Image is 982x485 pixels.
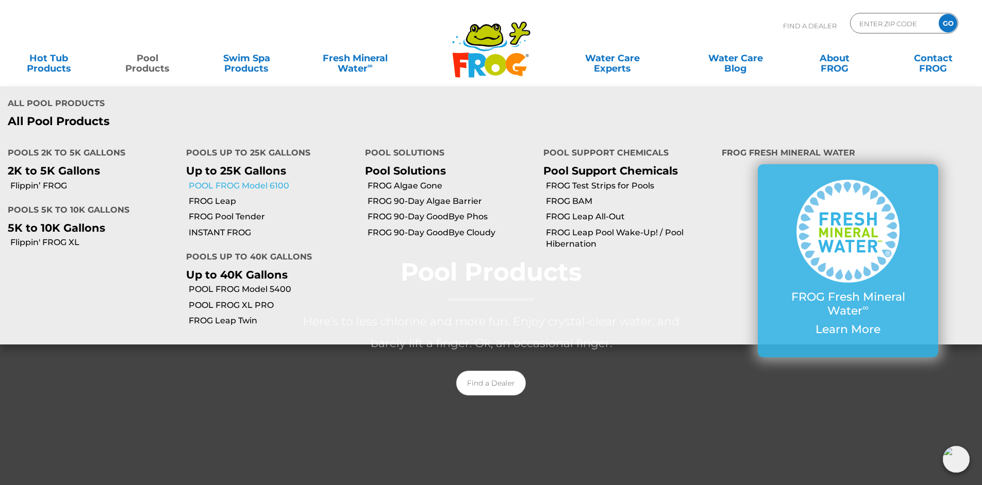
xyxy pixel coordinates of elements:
[939,14,957,32] input: GO
[546,211,714,222] a: FROG Leap All-Out
[546,196,714,207] a: FROG BAM
[543,144,706,164] h4: Pool Support Chemicals
[189,196,357,207] a: FROG Leap
[778,180,918,341] a: FROG Fresh Mineral Water∞ Learn More
[10,180,178,192] a: Flippin’ FROG
[858,16,928,31] input: Zip Code Form
[10,237,178,248] a: Flippin' FROG XL
[546,227,714,250] a: FROG Leap Pool Wake-Up! / Pool Hibernation
[368,227,536,238] a: FROG 90-Day GoodBye Cloudy
[943,446,970,473] img: openIcon
[186,268,349,281] p: Up to 40K Gallons
[189,180,357,192] a: POOL FROG Model 6100
[365,164,446,177] a: Pool Solutions
[368,180,536,192] a: FROG Algae Gone
[8,164,171,177] p: 2K to 5K Gallons
[189,211,357,222] a: FROG Pool Tender
[186,164,349,177] p: Up to 25K Gallons
[109,48,186,68] a: PoolProducts
[796,48,873,68] a: AboutFROG
[456,371,526,395] a: Find a Dealer
[8,115,484,128] a: All Pool Products
[778,323,918,336] p: Learn More
[783,13,837,39] p: Find A Dealer
[895,48,972,68] a: ContactFROG
[368,196,536,207] a: FROG 90-Day Algae Barrier
[8,201,171,221] h4: Pools 5K to 10K Gallons
[550,48,675,68] a: Water CareExperts
[189,315,357,326] a: FROG Leap Twin
[186,248,349,268] h4: Pools up to 40K Gallons
[365,144,528,164] h4: Pool Solutions
[368,61,373,70] sup: ∞
[368,211,536,222] a: FROG 90-Day GoodBye Phos
[8,221,171,234] p: 5K to 10K Gallons
[307,48,403,68] a: Fresh MineralWater∞
[543,164,706,177] p: Pool Support Chemicals
[189,284,357,295] a: POOL FROG Model 5400
[697,48,774,68] a: Water CareBlog
[8,144,171,164] h4: Pools 2K to 5K Gallons
[189,227,357,238] a: INSTANT FROG
[208,48,285,68] a: Swim SpaProducts
[722,144,974,164] h4: FROG Fresh Mineral Water
[862,302,869,313] sup: ∞
[186,144,349,164] h4: Pools up to 25K Gallons
[189,300,357,311] a: POOL FROG XL PRO
[546,180,714,192] a: FROG Test Strips for Pools
[10,48,87,68] a: Hot TubProducts
[8,94,484,115] h4: All Pool Products
[778,290,918,318] p: FROG Fresh Mineral Water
